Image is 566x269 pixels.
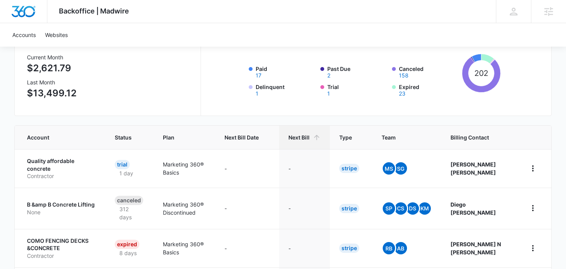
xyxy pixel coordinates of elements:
[327,73,330,78] button: Past Due
[115,249,141,257] p: 8 days
[115,169,138,177] p: 1 day
[327,91,330,96] button: Trial
[527,162,539,175] button: home
[40,23,72,47] a: Websites
[27,157,96,180] a: Quality affordable concreteContractor
[256,83,316,96] label: Delinquent
[115,160,130,169] div: Trial
[27,237,96,260] a: COMO FENCING DECKS &CONCRETEContractor
[450,241,501,256] strong: [PERSON_NAME] N [PERSON_NAME]
[256,65,316,78] label: Paid
[339,244,359,253] div: Stripe
[256,73,261,78] button: Paid
[474,69,489,78] tspan: 202
[115,133,133,141] span: Status
[215,229,279,267] td: -
[27,201,96,208] p: B &amp B Concrete Lifting
[450,201,496,216] strong: Diego [PERSON_NAME]
[163,240,206,256] p: Marketing 360® Basics
[399,65,459,78] label: Canceled
[395,162,407,175] span: SG
[383,202,395,215] span: SP
[115,205,144,221] p: 312 days
[163,160,206,177] p: Marketing 360® Basics
[327,83,387,96] label: Trial
[279,229,330,267] td: -
[163,200,206,217] p: Marketing 360® Discontinued
[27,252,96,260] p: Contractor
[27,78,77,86] h3: Last Month
[288,133,310,141] span: Next Bill
[215,188,279,229] td: -
[215,149,279,188] td: -
[224,133,259,141] span: Next Bill Date
[27,208,96,216] p: None
[327,65,387,78] label: Past Due
[256,91,258,96] button: Delinquent
[339,133,352,141] span: Type
[27,53,77,61] h3: Current Month
[163,133,206,141] span: Plan
[382,133,421,141] span: Team
[383,242,395,254] span: RB
[27,133,85,141] span: Account
[8,23,40,47] a: Accounts
[399,83,459,96] label: Expired
[27,61,77,75] p: $2,621.79
[527,202,539,214] button: home
[395,242,407,254] span: AB
[399,91,405,96] button: Expired
[279,149,330,188] td: -
[27,86,77,100] p: $13,499.12
[59,7,129,15] span: Backoffice | Madwire
[339,204,359,213] div: Stripe
[27,237,96,252] p: COMO FENCING DECKS &CONCRETE
[395,202,407,215] span: CS
[339,164,359,173] div: Stripe
[407,202,419,215] span: DS
[527,242,539,254] button: home
[115,196,143,205] div: Canceled
[279,188,330,229] td: -
[419,202,431,215] span: KM
[27,157,96,172] p: Quality affordable concrete
[450,133,509,141] span: Billing Contact
[27,201,96,216] a: B &amp B Concrete LiftingNone
[399,73,409,78] button: Canceled
[450,161,496,176] strong: [PERSON_NAME] [PERSON_NAME]
[115,240,139,249] div: Expired
[383,162,395,175] span: MS
[27,172,96,180] p: Contractor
